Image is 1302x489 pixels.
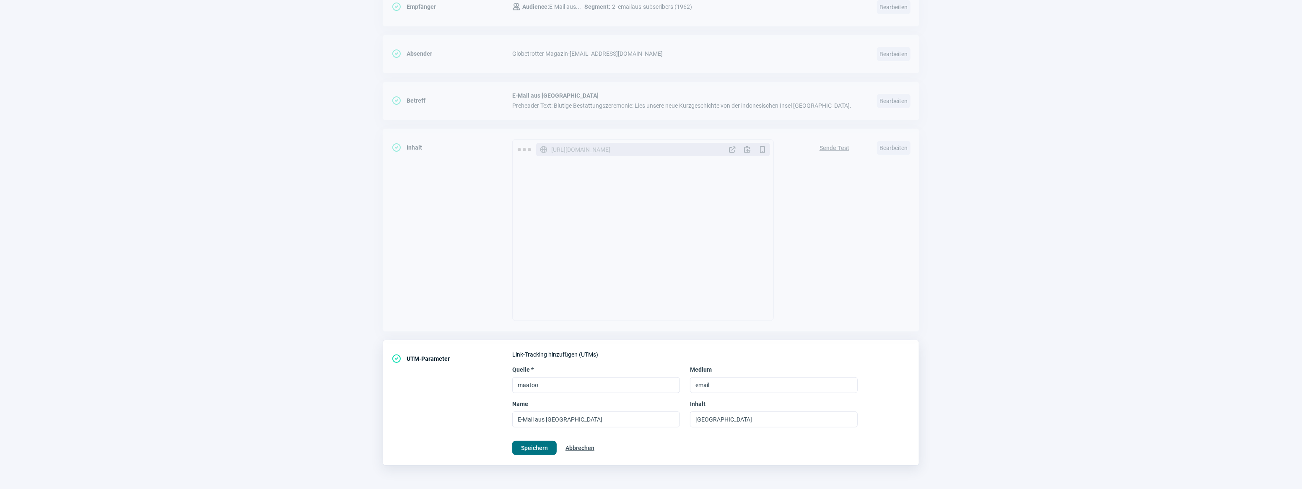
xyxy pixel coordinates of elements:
div: Betreff [392,92,512,109]
input: Inhalt [690,411,858,427]
span: E-Mail aus [GEOGRAPHIC_DATA] [512,92,867,99]
input: Medium [690,377,858,393]
span: Quelle * [512,365,534,374]
span: Sende Test [820,141,849,155]
span: [URL][DOMAIN_NAME] [551,145,610,154]
button: Abbrechen [557,441,603,455]
span: Bearbeiten [877,141,910,155]
input: Quelle * [512,377,680,393]
span: Bearbeiten [877,47,910,61]
div: Link-Tracking hinzufügen (UTMs) [512,350,910,359]
span: Audience: [522,3,549,10]
div: Absender [392,45,512,62]
span: Speichern [521,441,548,455]
span: Segment: [584,2,610,12]
span: Abbrechen [565,441,594,455]
div: Globetrotter Magazin - [EMAIL_ADDRESS][DOMAIN_NAME] [512,45,867,62]
span: Name [512,400,528,408]
div: Inhalt [392,139,512,156]
button: Speichern [512,441,557,455]
span: Inhalt [690,400,705,408]
span: E-Mail aus... [522,2,581,12]
input: Name [512,411,680,427]
span: Bearbeiten [877,94,910,108]
span: Medium [690,365,712,374]
button: Sende Test [811,139,858,155]
div: UTM-Parameter [392,350,512,367]
span: Preheader Text: Blutige Bestattungszeremonie: Lies unsere neue Kurzgeschichte von der indonesisch... [512,102,867,109]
